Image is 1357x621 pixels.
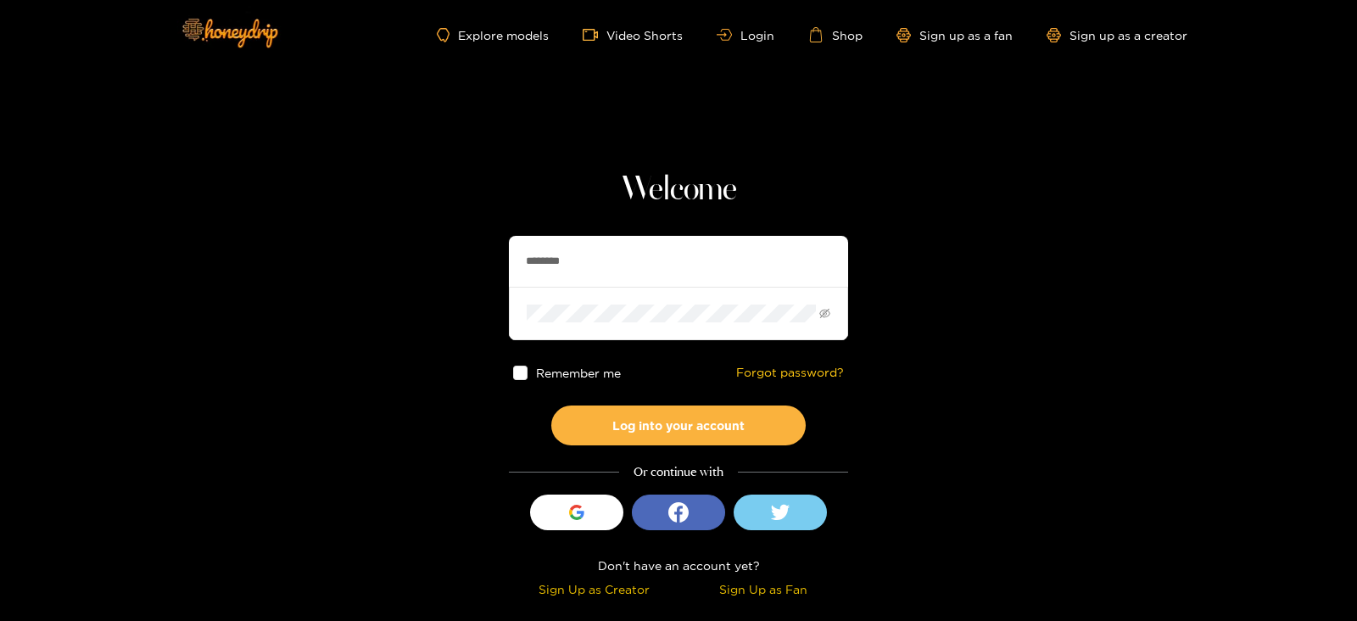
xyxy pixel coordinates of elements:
[551,406,806,445] button: Log into your account
[509,556,848,575] div: Don't have an account yet?
[509,170,848,210] h1: Welcome
[736,366,844,380] a: Forgot password?
[1047,28,1187,42] a: Sign up as a creator
[536,366,621,379] span: Remember me
[717,29,774,42] a: Login
[808,27,863,42] a: Shop
[583,27,683,42] a: Video Shorts
[819,308,830,319] span: eye-invisible
[683,579,844,599] div: Sign Up as Fan
[896,28,1013,42] a: Sign up as a fan
[583,27,606,42] span: video-camera
[513,579,674,599] div: Sign Up as Creator
[437,28,549,42] a: Explore models
[509,462,848,482] div: Or continue with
